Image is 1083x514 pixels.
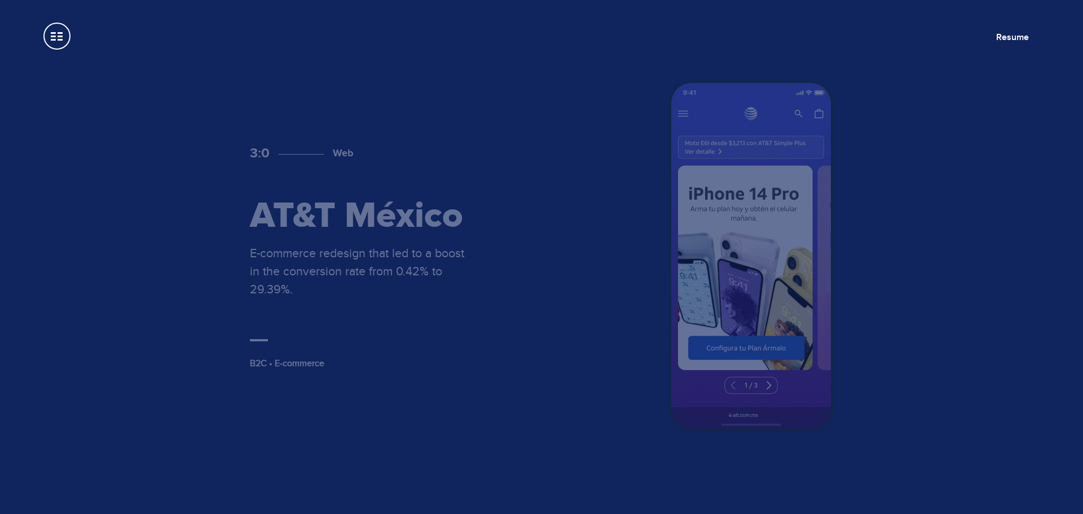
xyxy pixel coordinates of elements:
[250,145,270,161] span: 3:0
[996,32,1029,43] a: Resume
[250,197,476,235] h2: AT&T México
[203,81,880,434] a: 3:0 Web AT&T México E-commerce redesign that led to a boost in the conversion rate from 0.42% to ...
[669,81,833,431] img: Expo
[279,147,354,160] h3: Web
[250,244,476,298] p: E-commerce redesign that led to a boost in the conversion rate from 0.42% to 29.39%.
[250,358,324,369] span: B2C • E-commerce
